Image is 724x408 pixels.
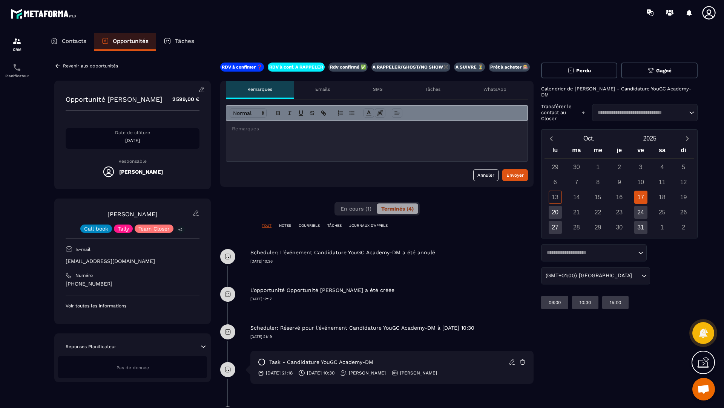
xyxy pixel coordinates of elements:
div: 8 [591,176,604,189]
p: Opportunité [PERSON_NAME] [66,95,162,103]
div: 10 [634,176,647,189]
p: Calendrier de [PERSON_NAME] - Candidature YouGC Academy-DM [541,86,698,98]
div: 27 [549,221,562,234]
p: Revenir aux opportunités [63,63,118,69]
p: Contacts [62,38,86,44]
button: Gagné [621,63,698,78]
div: 26 [677,206,690,219]
span: Perdu [576,68,591,73]
p: 2 599,00 € [165,92,199,107]
p: Voir toutes les informations [66,303,199,309]
p: E-mail [76,246,90,252]
p: [DATE] 21:19 [250,334,534,339]
a: formationformationCRM [2,31,32,57]
p: +2 [175,226,185,234]
button: Annuler [473,169,499,181]
button: Previous month [545,133,558,144]
p: Transférer le contact au Closer [541,104,578,122]
p: SMS [373,86,383,92]
p: JOURNAUX D'APPELS [349,223,388,228]
div: 6 [549,176,562,189]
span: Gagné [656,68,672,73]
p: Tally [118,226,129,231]
button: Next month [680,133,694,144]
span: Terminés (4) [381,206,414,212]
div: 28 [570,221,583,234]
div: 13 [549,191,562,204]
p: A SUIVRE ⏳ [456,64,483,70]
span: Pas de donnée [117,365,149,370]
div: 3 [634,160,647,174]
a: Contacts [43,33,94,51]
div: Search for option [541,267,650,284]
img: scheduler [12,63,21,72]
h5: [PERSON_NAME] [119,169,163,175]
div: 30 [570,160,583,174]
p: Opportunités [113,38,149,44]
button: Terminés (4) [377,203,418,214]
p: 10:30 [580,300,591,306]
p: Tâches [425,86,440,92]
div: Search for option [592,104,698,121]
div: 21 [570,206,583,219]
div: di [673,145,694,158]
a: schedulerschedulerPlanificateur [2,57,32,84]
p: WhatsApp [483,86,506,92]
p: Team Closer [138,226,170,231]
p: [PERSON_NAME] [400,370,437,376]
div: 24 [634,206,647,219]
div: Search for option [541,244,647,261]
a: Tâches [156,33,202,51]
p: [PHONE_NUMBER] [66,280,199,287]
div: 15 [591,191,604,204]
p: Scheduler: Réservé pour l'événement Candidature YouGC Academy-DM à [DATE] 10:30 [250,324,474,332]
div: Ouvrir le chat [692,378,715,400]
div: ma [566,145,587,158]
div: 11 [655,176,669,189]
input: Search for option [595,109,687,116]
div: 23 [613,206,626,219]
img: formation [12,37,21,46]
div: 29 [591,221,604,234]
span: (GMT+01:00) [GEOGRAPHIC_DATA] [544,272,634,280]
div: 25 [655,206,669,219]
a: [PERSON_NAME] [107,211,158,218]
div: 9 [613,176,626,189]
div: 1 [591,160,604,174]
p: 09:00 [549,300,561,306]
div: 14 [570,191,583,204]
p: Rdv confirmé ✅ [330,64,366,70]
a: Opportunités [94,33,156,51]
div: sa [652,145,673,158]
p: Numéro [75,272,93,278]
div: 4 [655,160,669,174]
img: logo [11,7,78,21]
button: Open years overlay [619,132,680,145]
div: 17 [634,191,647,204]
div: Calendar wrapper [545,145,694,234]
input: Search for option [634,272,640,280]
p: [DATE] [66,138,199,144]
p: [DATE] 10:36 [250,259,534,264]
p: Call book [84,226,108,231]
div: 7 [570,176,583,189]
button: En cours (1) [336,203,376,214]
p: [EMAIL_ADDRESS][DOMAIN_NAME] [66,258,199,265]
p: Scheduler: L'événement Candidature YouGC Academy-DM a été annulé [250,249,435,256]
p: A RAPPELER/GHOST/NO SHOW✖️ [373,64,449,70]
p: Prêt à acheter 🎰 [490,64,528,70]
div: je [609,145,630,158]
p: NOTES [279,223,291,228]
div: lu [545,145,566,158]
p: RDV à confimer ❓ [222,64,262,70]
p: Tâches [175,38,194,44]
p: COURRIELS [299,223,320,228]
div: 16 [613,191,626,204]
p: CRM [2,47,32,52]
p: Réponses Planificateur [66,344,116,350]
input: Search for option [544,249,636,257]
p: Emails [315,86,330,92]
div: 12 [677,176,690,189]
p: 15:00 [610,300,621,306]
div: 22 [591,206,604,219]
